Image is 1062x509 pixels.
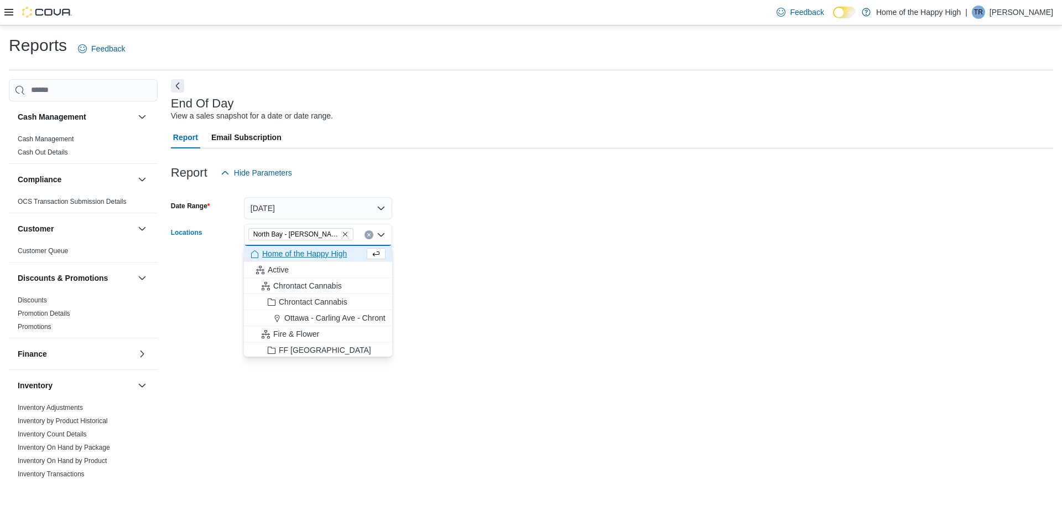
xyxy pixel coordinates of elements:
span: Feedback [91,43,125,54]
button: Inventory [18,380,133,391]
p: | [965,6,967,19]
button: Finance [18,348,133,359]
button: Ottawa - Carling Ave - Chrontact Cannabis [244,310,392,326]
h3: Report [171,166,207,179]
span: Inventory Adjustments [18,403,83,412]
p: [PERSON_NAME] [990,6,1053,19]
button: Discounts & Promotions [18,273,133,284]
span: Ottawa - Carling Ave - Chrontact Cannabis [284,312,430,323]
h3: Cash Management [18,111,86,122]
button: Compliance [18,174,133,185]
h3: Customer [18,223,54,234]
span: Hide Parameters [234,167,292,178]
button: Chrontact Cannabis [244,294,392,310]
div: Cash Management [9,132,158,163]
a: Inventory On Hand by Product [18,457,107,465]
h3: Compliance [18,174,61,185]
h3: Inventory [18,380,53,391]
button: Next [171,79,184,92]
a: Customer Queue [18,247,68,255]
a: Discounts [18,296,47,304]
a: Feedback [772,1,828,23]
button: Home of the Happy High [244,246,392,262]
div: Customer [9,244,158,262]
div: Compliance [9,195,158,213]
button: Close list of options [377,230,386,239]
button: Compliance [136,173,149,186]
button: Clear input [365,230,373,239]
span: Package Details [18,483,66,492]
span: Cash Out Details [18,148,68,157]
button: Hide Parameters [216,162,296,184]
button: FF [GEOGRAPHIC_DATA] [244,342,392,358]
img: Cova [22,7,72,18]
a: Inventory by Product Historical [18,417,108,425]
span: Chrontact Cannabis [273,280,342,291]
a: Inventory Adjustments [18,404,83,412]
button: Fire & Flower [244,326,392,342]
div: Discounts & Promotions [9,294,158,338]
span: North Bay - Thibeault Terrace - Fire & Flower [248,228,353,240]
button: [DATE] [244,197,392,219]
h3: Discounts & Promotions [18,273,108,284]
a: Cash Management [18,135,74,143]
h1: Reports [9,34,67,56]
button: Inventory [136,379,149,392]
p: Home of the Happy High [876,6,961,19]
button: Finance [136,347,149,361]
div: View a sales snapshot for a date or date range. [171,110,333,122]
span: TR [974,6,983,19]
a: OCS Transaction Submission Details [18,198,127,205]
span: Discounts [18,296,47,305]
a: Promotion Details [18,310,70,317]
label: Locations [171,228,202,237]
button: Customer [136,222,149,235]
span: Cash Management [18,135,74,143]
span: OCS Transaction Submission Details [18,197,127,206]
span: North Bay - [PERSON_NAME] Terrace - Fire & Flower [253,229,340,240]
span: Active [268,264,289,275]
span: Email Subscription [211,126,282,148]
span: Report [173,126,198,148]
span: Promotions [18,322,51,331]
span: Home of the Happy High [262,248,347,259]
a: Promotions [18,323,51,331]
a: Feedback [74,38,129,60]
span: Inventory On Hand by Product [18,456,107,465]
button: Discounts & Promotions [136,271,149,285]
button: Cash Management [136,110,149,124]
button: Customer [18,223,133,234]
button: Remove North Bay - Thibeault Terrace - Fire & Flower from selection in this group [342,231,348,238]
span: Customer Queue [18,246,68,255]
span: Inventory Count Details [18,430,87,439]
span: Feedback [790,7,824,18]
input: Dark Mode [833,7,856,18]
a: Inventory Count Details [18,430,87,438]
a: Inventory Transactions [18,470,85,478]
span: Chrontact Cannabis [279,296,347,307]
button: Cash Management [18,111,133,122]
button: Chrontact Cannabis [244,278,392,294]
span: Dark Mode [833,18,834,19]
a: Inventory On Hand by Package [18,444,110,451]
div: Tom Rishaur [972,6,985,19]
button: Active [244,262,392,278]
a: Cash Out Details [18,148,68,156]
label: Date Range [171,202,210,210]
span: Promotion Details [18,309,70,318]
h3: Finance [18,348,47,359]
h3: End Of Day [171,97,234,110]
span: FF [GEOGRAPHIC_DATA] [279,345,371,356]
span: Fire & Flower [273,328,319,340]
span: Inventory Transactions [18,470,85,479]
span: Inventory by Product Historical [18,417,108,425]
span: Inventory On Hand by Package [18,443,110,452]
